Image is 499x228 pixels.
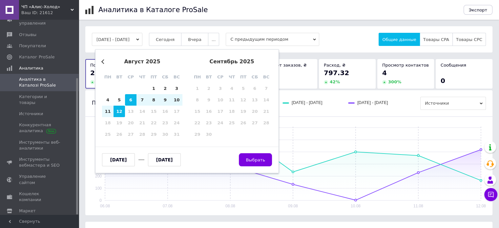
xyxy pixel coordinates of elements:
div: Ваш ID: 21612 [21,10,79,16]
div: Not available суббота, 13 сентября 2025 г. [249,94,260,106]
text: 09.08 [288,204,298,208]
div: Not available воскресенье, 7 сентября 2025 г. [260,83,272,94]
div: Not available суббота, 6 сентября 2025 г. [249,83,260,94]
button: Чат с покупателем [484,188,497,201]
div: Not available суббота, 27 сентября 2025 г. [249,117,260,129]
span: Каталог ProSale [19,54,54,60]
div: Not available понедельник, 15 сентября 2025 г. [192,106,203,117]
div: Not available понедельник, 18 августа 2025 г. [102,117,114,129]
div: Choose понедельник, 4 августа 2025 г. [102,94,114,106]
div: пн [102,71,114,83]
span: ЧП «Алис-Холод» [21,4,71,10]
span: 0 [441,77,445,85]
div: Not available вторник, 16 сентября 2025 г. [203,106,215,117]
div: Not available понедельник, 22 сентября 2025 г. [192,117,203,129]
text: 08.08 [225,204,235,208]
div: Not available пятница, 29 августа 2025 г. [148,129,159,140]
button: Экспорт [464,5,492,15]
span: Экспорт [469,8,487,12]
div: Not available среда, 20 августа 2025 г. [125,117,136,129]
div: Not available четверг, 14 августа 2025 г. [136,106,148,117]
div: Not available четверг, 28 августа 2025 г. [136,129,148,140]
h1: Аналитика в Каталоге ProSale [98,6,208,14]
text: 10.08 [351,204,361,208]
span: Аналітика в Каталозі ProSale [19,76,61,88]
span: Источники [19,111,43,117]
div: Not available пятница, 15 августа 2025 г. [148,106,159,117]
div: Not available среда, 13 августа 2025 г. [125,106,136,117]
div: Not available пятница, 22 августа 2025 г. [148,117,159,129]
button: Товары CPA [420,33,453,46]
div: чт [136,71,148,83]
div: Choose суббота, 2 августа 2025 г. [159,83,171,94]
div: Not available четверг, 4 сентября 2025 г. [226,83,238,94]
span: Источники [420,97,486,110]
div: Not available понедельник, 25 августа 2025 г. [102,129,114,140]
div: Not available вторник, 19 августа 2025 г. [114,117,125,129]
div: Choose среда, 6 августа 2025 г. [125,94,136,106]
text: 07.08 [163,204,173,208]
span: Выбрать [246,157,265,162]
button: ... [208,33,219,46]
button: Товары CPC [452,33,486,46]
div: Not available воскресенье, 31 августа 2025 г. [171,129,182,140]
div: Not available вторник, 26 августа 2025 г. [114,129,125,140]
div: август 2025 [102,59,182,65]
div: вс [171,71,182,83]
div: Not available пятница, 19 сентября 2025 г. [238,106,249,117]
div: Not available суббота, 30 августа 2025 г. [159,129,171,140]
div: Not available среда, 24 сентября 2025 г. [215,117,226,129]
span: Аналитика [19,65,43,71]
span: 42 % [330,79,340,84]
div: Not available четверг, 11 сентября 2025 г. [226,94,238,106]
span: Общие данные [382,37,416,42]
div: Choose пятница, 1 августа 2025 г. [148,83,159,94]
div: сб [249,71,260,83]
div: пн [192,71,203,83]
div: Not available среда, 27 августа 2025 г. [125,129,136,140]
span: Оборот заказов, ₴ [265,63,307,68]
div: ср [215,71,226,83]
div: Not available суббота, 16 августа 2025 г. [159,106,171,117]
div: month 2025-08 [102,83,182,140]
span: Расход, ₴ [324,63,345,68]
div: Not available понедельник, 29 сентября 2025 г. [192,129,203,140]
span: Отзывы [19,32,36,38]
div: Not available вторник, 23 сентября 2025 г. [203,117,215,129]
div: Not available понедельник, 8 сентября 2025 г. [192,94,203,106]
span: ... [212,37,216,42]
span: Сообщения [441,63,466,68]
div: ср [125,71,136,83]
div: Choose суббота, 9 августа 2025 г. [159,94,171,106]
div: сентябрь 2025 [192,59,272,65]
text: 11.08 [413,204,423,208]
span: Инструменты веб-аналитики [19,139,61,151]
span: Кошелек компании [19,191,61,203]
div: Not available воскресенье, 21 сентября 2025 г. [260,106,272,117]
span: 797.32 [324,69,349,77]
span: Категории и товары [19,94,61,106]
button: [DATE] - [DATE] [92,33,142,46]
div: Not available суббота, 23 августа 2025 г. [159,117,171,129]
span: С предыдущим периодом [226,33,319,46]
span: Показы [90,63,107,68]
span: 4 [382,69,387,77]
div: Not available вторник, 9 сентября 2025 г. [203,94,215,106]
button: Вчера [181,33,208,46]
div: Not available воскресенье, 14 сентября 2025 г. [260,94,272,106]
span: Вчера [188,37,201,42]
span: Управление сайтом [19,174,61,185]
span: Просмотр контактов [382,63,429,68]
div: Not available пятница, 5 сентября 2025 г. [238,83,249,94]
div: Choose воскресенье, 10 августа 2025 г. [171,94,182,106]
div: Choose вторник, 5 августа 2025 г. [114,94,125,106]
div: Not available пятница, 12 сентября 2025 г. [238,94,249,106]
span: Товары CPA [423,37,449,42]
div: Not available четверг, 18 сентября 2025 г. [226,106,238,117]
div: Choose воскресенье, 3 августа 2025 г. [171,83,182,94]
text: 0 [99,198,102,203]
span: Маркет [19,208,36,214]
div: Not available воскресенье, 28 сентября 2025 г. [260,117,272,129]
div: Choose пятница, 8 августа 2025 г. [148,94,159,106]
div: Not available четверг, 21 августа 2025 г. [136,117,148,129]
